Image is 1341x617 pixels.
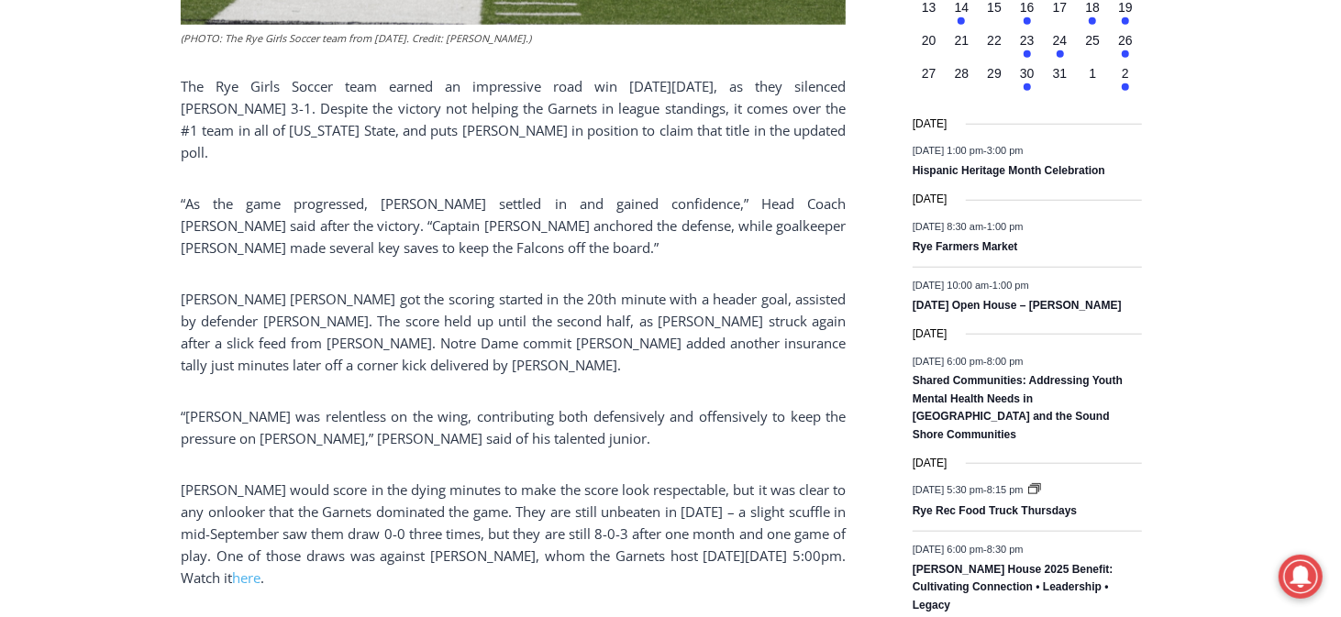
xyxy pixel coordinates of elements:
button: 30 Has events [1011,64,1044,97]
button: 29 [978,64,1011,97]
time: 30 [1020,66,1035,81]
span: 3:00 pm [987,146,1024,157]
em: Has events [1122,50,1129,58]
p: “As the game progressed, [PERSON_NAME] settled in and gained confidence,” Head Coach [PERSON_NAME... [181,193,846,259]
span: [DATE] 1:00 pm [913,146,983,157]
button: 24 Has events [1044,31,1077,64]
em: Has events [1024,17,1031,25]
time: 31 [1053,66,1068,81]
a: Shared Communities: Addressing Youth Mental Health Needs in [GEOGRAPHIC_DATA] and the Sound Shore... [913,374,1123,442]
span: [DATE] 10:00 am [913,281,990,292]
time: - [913,485,1026,496]
time: 24 [1053,33,1068,48]
em: Has events [1089,17,1096,25]
button: 2 Has events [1109,64,1142,97]
button: 22 [978,31,1011,64]
time: 26 [1118,33,1133,48]
time: 23 [1020,33,1035,48]
button: 28 [946,64,979,97]
time: 21 [955,33,970,48]
button: 20 [913,31,946,64]
time: 27 [922,66,936,81]
time: - [913,146,1024,157]
p: [PERSON_NAME] [PERSON_NAME] got the scoring started in the 20th minute with a header goal, assist... [181,288,846,376]
button: 23 Has events [1011,31,1044,64]
em: Has events [1024,83,1031,91]
em: Has events [1122,83,1129,91]
em: Has events [1057,50,1064,58]
time: 25 [1086,33,1101,48]
time: [DATE] [913,191,948,208]
a: [DATE] Open House – [PERSON_NAME] [913,299,1122,314]
span: 8:15 pm [987,485,1024,496]
time: - [913,356,1024,367]
button: 31 [1044,64,1077,97]
span: 8:30 pm [987,545,1024,556]
p: “[PERSON_NAME] was relentless on the wing, contributing both defensively and offensively to keep ... [181,405,846,449]
a: Hispanic Heritage Month Celebration [913,164,1105,179]
span: 1:00 pm [992,281,1029,292]
span: [DATE] 6:00 pm [913,356,983,367]
span: [DATE] 8:30 am [913,221,983,232]
span: 1:00 pm [987,221,1024,232]
time: [DATE] [913,325,948,343]
a: Rye Rec Food Truck Thursdays [913,504,1077,519]
button: 25 [1076,31,1109,64]
time: [DATE] [913,116,948,133]
time: 29 [987,66,1002,81]
button: 21 [946,31,979,64]
p: [PERSON_NAME] would score in the dying minutes to make the score look respectable, but it was cle... [181,479,846,589]
a: here [232,568,260,587]
em: Has events [1024,50,1031,58]
em: Has events [1122,17,1129,25]
span: 8:00 pm [987,356,1024,367]
time: 1 [1089,66,1096,81]
button: 1 [1076,64,1109,97]
figcaption: (PHOTO: The Rye Girls Soccer team from [DATE]. Credit: [PERSON_NAME].) [181,30,846,47]
em: Has events [958,17,965,25]
time: - [913,545,1024,556]
time: [DATE] [913,455,948,472]
a: [PERSON_NAME] House 2025 Benefit: Cultivating Connection • Leadership • Legacy [913,563,1114,613]
span: [DATE] 6:00 pm [913,545,983,556]
a: Rye Farmers Market [913,240,1018,255]
button: 27 [913,64,946,97]
p: The Rye Girls Soccer team earned an impressive road win [DATE][DATE], as they silenced [PERSON_NA... [181,75,846,163]
time: 22 [987,33,1002,48]
time: 20 [922,33,936,48]
time: 28 [955,66,970,81]
time: - [913,281,1029,292]
time: - [913,221,1024,232]
span: [DATE] 5:30 pm [913,485,983,496]
time: 2 [1122,66,1129,81]
button: 26 Has events [1109,31,1142,64]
